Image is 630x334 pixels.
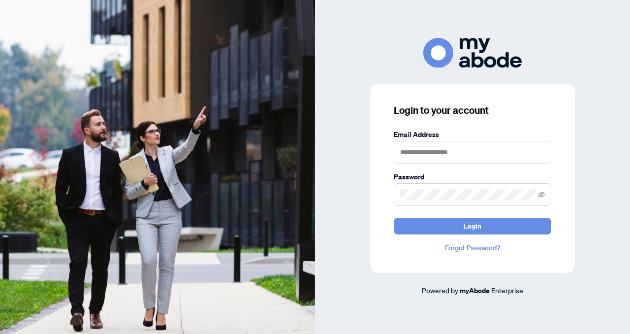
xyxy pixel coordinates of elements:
a: Forgot Password? [394,242,551,253]
span: eye-invisible [538,191,545,198]
a: myAbode [460,285,490,296]
label: Password [394,171,551,182]
span: Powered by [422,286,458,295]
span: Login [464,218,481,234]
span: Enterprise [491,286,523,295]
h3: Login to your account [394,103,551,117]
button: Login [394,218,551,234]
label: Email Address [394,129,551,140]
img: ma-logo [423,38,522,68]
